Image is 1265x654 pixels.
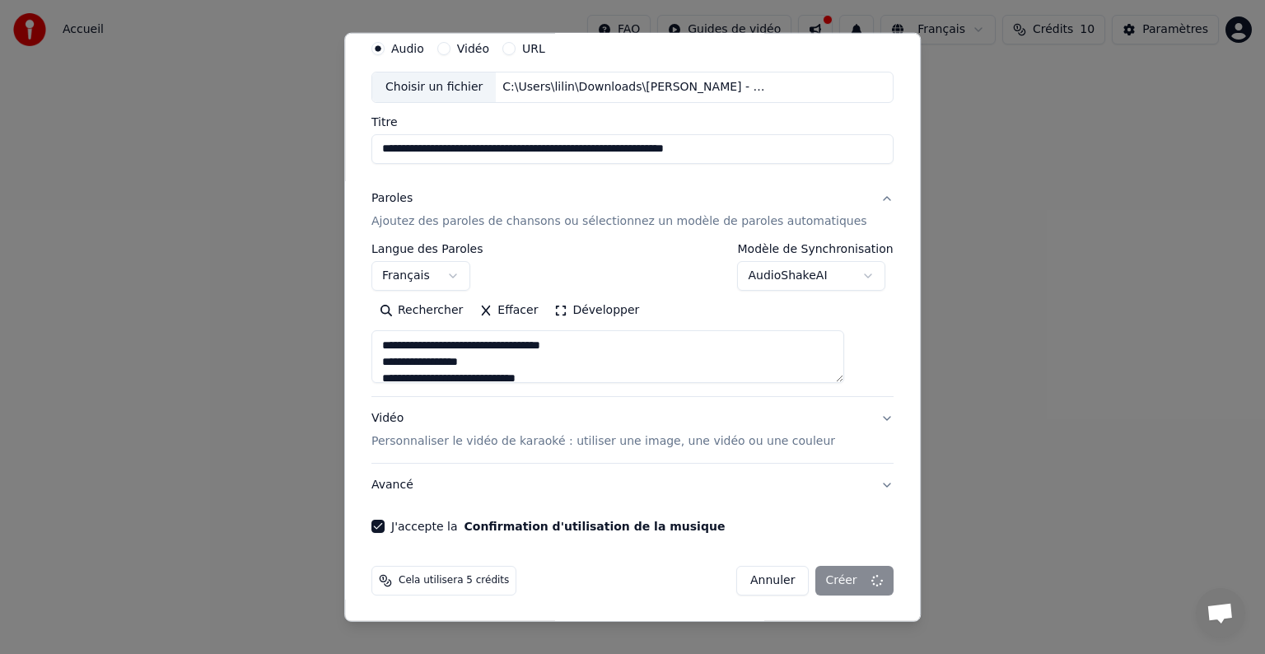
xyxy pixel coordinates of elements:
div: ParolesAjoutez des paroles de chansons ou sélectionnez un modèle de paroles automatiques [371,243,894,396]
button: ParolesAjoutez des paroles de chansons ou sélectionnez un modèle de paroles automatiques [371,177,894,243]
div: Vidéo [371,410,835,450]
p: Personnaliser le vidéo de karaoké : utiliser une image, une vidéo ou une couleur [371,433,835,450]
span: Cela utilisera 5 crédits [399,574,509,587]
label: Audio [391,43,424,54]
button: Effacer [471,297,546,324]
button: J'accepte la [464,521,726,532]
button: Rechercher [371,297,471,324]
label: Langue des Paroles [371,243,483,255]
p: Ajoutez des paroles de chansons ou sélectionnez un modèle de paroles automatiques [371,213,867,230]
button: Annuler [736,566,809,596]
button: Développer [547,297,648,324]
button: Avancé [371,464,894,507]
div: Paroles [371,190,413,207]
button: VidéoPersonnaliser le vidéo de karaoké : utiliser une image, une vidéo ou une couleur [371,397,894,463]
label: Vidéo [457,43,489,54]
label: URL [522,43,545,54]
label: Modèle de Synchronisation [738,243,894,255]
label: J'accepte la [391,521,725,532]
label: Titre [371,116,894,128]
div: C:\Users\lilin\Downloads\[PERSON_NAME] - Vivre Pour Le Meilleur (Clip Officiel Remasterisé).mp3 [497,79,777,96]
div: Choisir un fichier [372,72,496,102]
